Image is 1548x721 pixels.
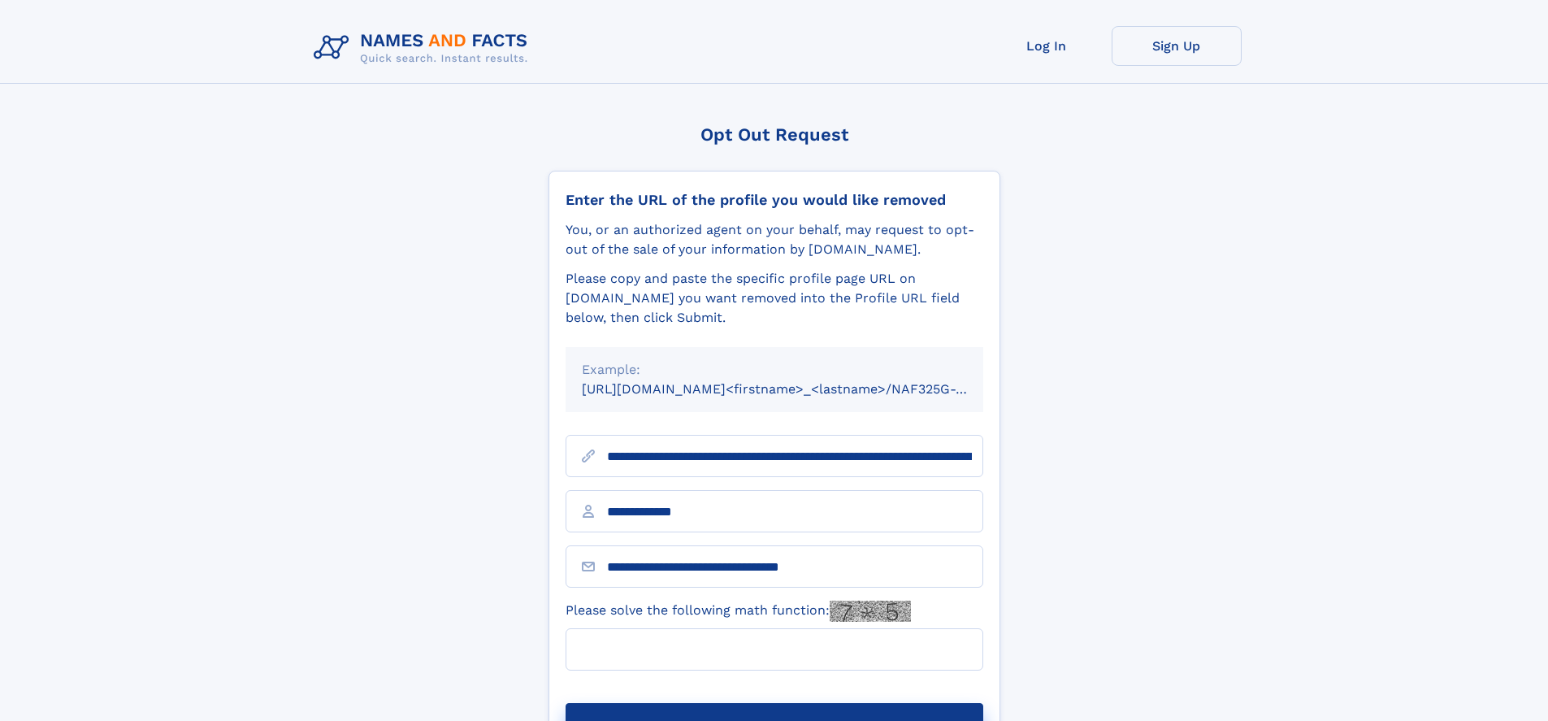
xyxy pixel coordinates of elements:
div: Opt Out Request [549,124,1000,145]
img: Logo Names and Facts [307,26,541,70]
div: Example: [582,360,967,380]
div: Enter the URL of the profile you would like removed [566,191,983,209]
div: You, or an authorized agent on your behalf, may request to opt-out of the sale of your informatio... [566,220,983,259]
div: Please copy and paste the specific profile page URL on [DOMAIN_NAME] you want removed into the Pr... [566,269,983,328]
label: Please solve the following math function: [566,601,911,622]
a: Sign Up [1112,26,1242,66]
small: [URL][DOMAIN_NAME]<firstname>_<lastname>/NAF325G-xxxxxxxx [582,381,1014,397]
a: Log In [982,26,1112,66]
